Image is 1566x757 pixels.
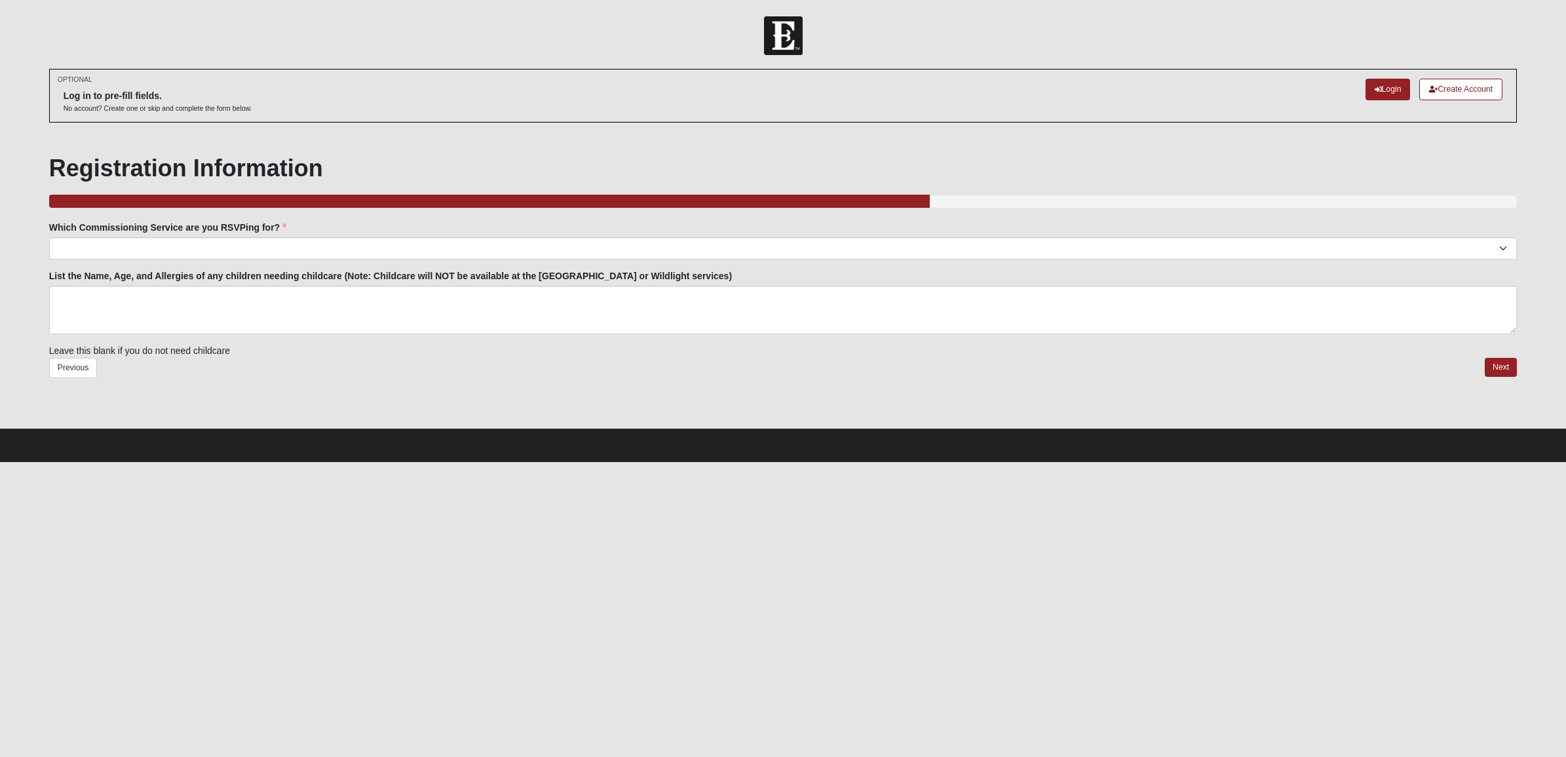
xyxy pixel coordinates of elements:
[64,90,252,102] h6: Log in to pre-fill fields.
[49,221,1518,358] fieldset: Leave this blank if you do not need childcare
[49,221,286,234] label: Which Commissioning Service are you RSVPing for?
[49,269,732,282] label: List the Name, Age, and Allergies of any children needing childcare (Note: Childcare will NOT be ...
[1485,358,1517,377] a: Next
[1419,79,1502,100] a: Create Account
[49,154,1518,182] h1: Registration Information
[1365,79,1411,100] a: Login
[764,16,803,55] img: Church of Eleven22 Logo
[64,104,252,113] p: No account? Create one or skip and complete the form below.
[49,358,98,378] a: Previous
[58,75,92,85] small: OPTIONAL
